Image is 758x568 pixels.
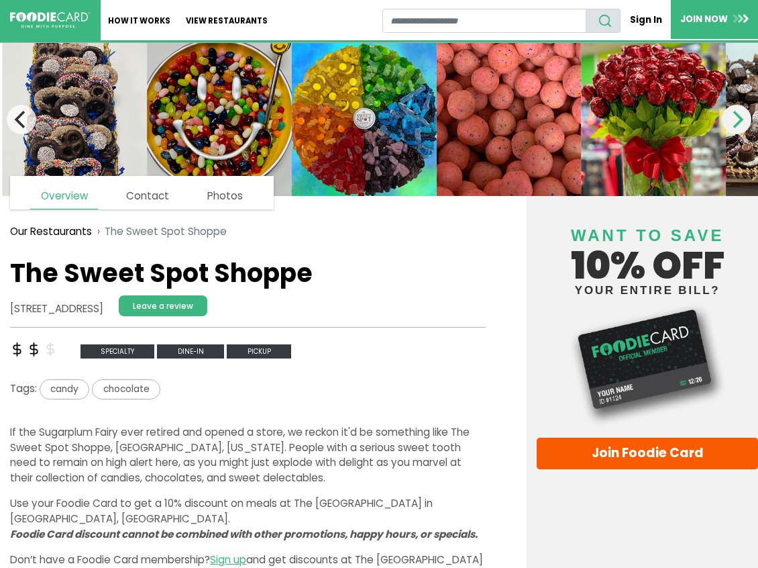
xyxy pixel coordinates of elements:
[382,9,587,33] input: restaurant search
[227,343,291,357] a: Pickup
[586,9,620,33] button: search
[92,224,227,240] li: The Sweet Spot Shoppe
[620,8,671,32] a: Sign In
[10,258,486,288] h1: The Sweet Spot Shoppe
[10,425,486,486] p: If the Sugarplum Fairy ever retired and opened a store, we reckon it'd be something like The Swee...
[537,209,758,296] h4: 10% off
[537,303,758,427] img: Foodie Card
[10,496,486,542] p: Use your Foodie Card to get a 10% discount on meals at The [GEOGRAPHIC_DATA] in [GEOGRAPHIC_DATA]...
[10,379,486,404] div: Tags:
[10,224,92,240] a: Our Restaurants
[40,379,89,399] span: candy
[537,438,758,470] a: Join Foodie Card
[722,105,751,134] button: Next
[80,344,155,359] span: specialty
[92,381,160,395] a: chocolate
[10,216,486,247] nav: breadcrumb
[10,176,274,209] nav: page links
[37,381,92,395] a: candy
[537,285,758,296] small: your entire bill?
[210,553,246,567] a: Sign up
[30,183,97,209] a: Overview
[10,527,478,541] i: Foodie Card discount cannot be combined with other promotions, happy hours, or specials.
[80,343,158,357] a: specialty
[116,183,179,209] a: Contact
[92,379,160,399] span: chocolate
[157,343,227,357] a: Dine-in
[7,105,36,134] button: Previous
[10,12,91,28] img: FoodieCard; Eat, Drink, Save, Donate
[227,344,291,359] span: Pickup
[119,295,207,316] a: Leave a review
[10,301,103,317] address: [STREET_ADDRESS]
[571,226,724,244] span: Want to save
[157,344,224,359] span: Dine-in
[197,183,253,209] a: Photos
